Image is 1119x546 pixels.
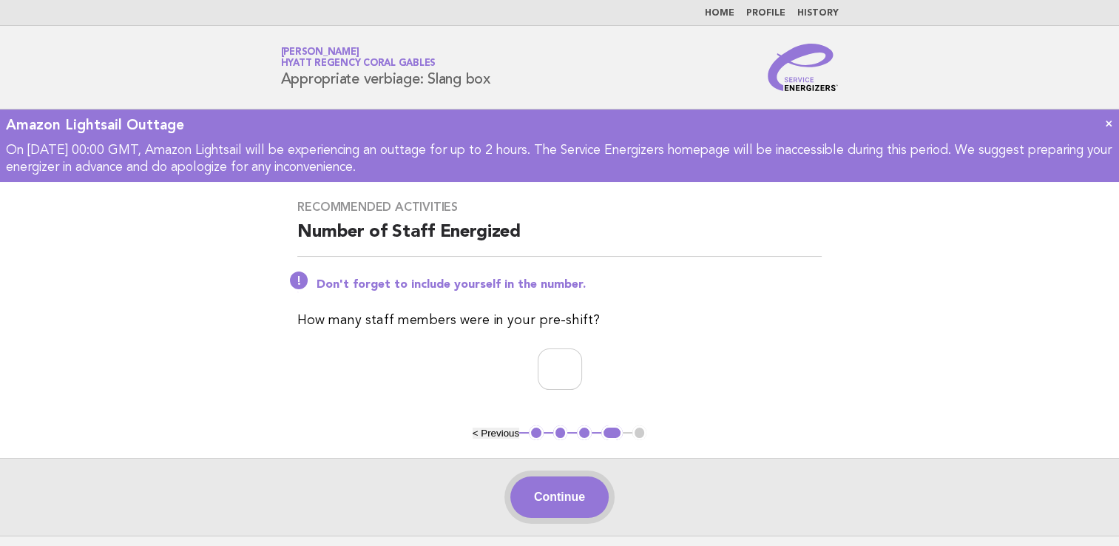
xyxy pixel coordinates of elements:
h3: Recommended activities [297,200,822,215]
button: 1 [529,425,544,440]
button: < Previous [473,428,519,439]
img: Service Energizers [768,44,839,91]
button: 3 [577,425,592,440]
button: 2 [553,425,568,440]
button: Continue [510,476,609,518]
a: Home [705,9,734,18]
p: Don't forget to include yourself in the number. [317,277,822,292]
h1: Appropriate verbiage: Slang box [281,48,490,87]
p: On [DATE] 00:00 GMT, Amazon Lightsail will be experiencing an outtage for up to 2 hours. The Serv... [6,142,1113,177]
a: Profile [746,9,785,18]
span: Hyatt Regency Coral Gables [281,59,436,69]
button: 4 [601,425,623,440]
h2: Number of Staff Energized [297,220,822,257]
div: Amazon Lightsail Outtage [6,115,1113,135]
p: How many staff members were in your pre-shift? [297,310,822,331]
a: × [1105,115,1113,131]
a: History [797,9,839,18]
a: [PERSON_NAME]Hyatt Regency Coral Gables [281,47,436,68]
